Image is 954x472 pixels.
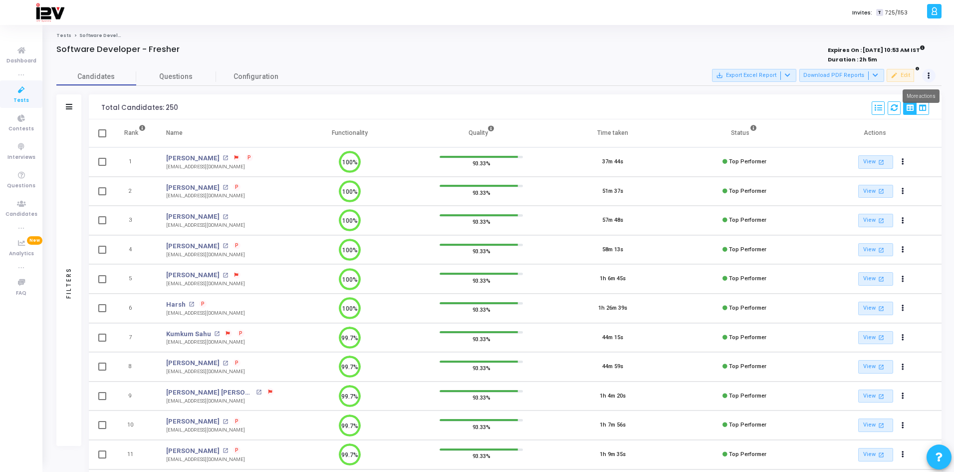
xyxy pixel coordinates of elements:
[896,302,910,316] button: Actions
[114,264,156,294] td: 5
[166,329,211,339] a: Kumkum Sahu
[729,363,766,370] span: Top Performer
[166,241,220,251] a: [PERSON_NAME]
[877,246,886,254] mat-icon: open_in_new
[877,392,886,401] mat-icon: open_in_new
[114,323,156,353] td: 7
[810,119,942,147] th: Actions
[598,304,627,313] div: 1h 26m 39s
[828,43,925,54] strong: Expires On : [DATE] 10:53 AM IST
[473,158,490,168] span: 93.33%
[235,447,238,455] span: P
[828,55,877,63] strong: Duration : 2h 5m
[597,127,628,138] div: Time taken
[27,236,42,245] span: New
[729,451,766,458] span: Top Performer
[896,331,910,345] button: Actions
[5,210,37,219] span: Candidates
[602,246,623,254] div: 58m 13s
[858,448,893,462] a: View
[256,390,261,395] mat-icon: open_in_new
[9,250,34,258] span: Analytics
[136,71,216,82] span: Questions
[877,187,886,195] mat-icon: open_in_new
[896,214,910,228] button: Actions
[858,419,893,432] a: View
[416,119,547,147] th: Quality
[223,185,228,190] mat-icon: open_in_new
[166,127,183,138] div: Name
[896,389,910,403] button: Actions
[166,427,245,434] div: [EMAIL_ADDRESS][DOMAIN_NAME]
[114,440,156,470] td: 11
[877,333,886,342] mat-icon: open_in_new
[166,270,220,280] a: [PERSON_NAME]
[79,32,155,38] span: Software Developer - Fresher
[858,214,893,227] a: View
[235,242,238,250] span: P
[201,300,205,308] span: P
[166,339,245,346] div: [EMAIL_ADDRESS][DOMAIN_NAME]
[891,72,898,79] mat-icon: edit
[877,421,886,430] mat-icon: open_in_new
[56,71,136,82] span: Candidates
[858,390,893,403] a: View
[729,246,766,253] span: Top Performer
[166,192,245,200] div: [EMAIL_ADDRESS][DOMAIN_NAME]
[114,411,156,440] td: 10
[56,32,942,39] nav: breadcrumb
[729,217,766,223] span: Top Performer
[473,334,490,344] span: 93.33%
[166,163,253,171] div: [EMAIL_ADDRESS][DOMAIN_NAME]
[858,185,893,198] a: View
[114,352,156,382] td: 8
[235,183,238,191] span: P
[7,182,35,190] span: Questions
[903,89,940,103] div: More actions
[234,71,278,82] span: Configuration
[473,422,490,432] span: 93.33%
[858,272,893,286] a: View
[896,448,910,462] button: Actions
[602,158,623,166] div: 37m 44s
[189,302,194,307] mat-icon: open_in_new
[473,187,490,197] span: 93.33%
[214,331,220,337] mat-icon: open_in_new
[223,243,228,249] mat-icon: open_in_new
[166,368,245,376] div: [EMAIL_ADDRESS][DOMAIN_NAME]
[600,392,626,401] div: 1h 4m 20s
[114,177,156,206] td: 2
[56,44,180,54] h4: Software Developer - Fresher
[877,451,886,459] mat-icon: open_in_new
[877,304,886,313] mat-icon: open_in_new
[7,153,35,162] span: Interviews
[166,358,220,368] a: [PERSON_NAME]
[8,125,34,133] span: Contests
[16,289,26,298] span: FAQ
[858,243,893,257] a: View
[473,275,490,285] span: 93.33%
[235,418,238,426] span: P
[885,8,908,17] span: 725/1153
[877,158,886,166] mat-icon: open_in_new
[887,69,914,82] button: Edit
[729,188,766,194] span: Top Performer
[114,235,156,265] td: 4
[602,216,623,225] div: 57m 48s
[223,273,228,278] mat-icon: open_in_new
[896,155,910,169] button: Actions
[64,228,73,338] div: Filters
[223,419,228,425] mat-icon: open_in_new
[166,300,186,310] a: Harsh
[473,246,490,256] span: 93.33%
[114,382,156,411] td: 9
[13,96,29,105] span: Tests
[473,393,490,403] span: 93.33%
[223,155,228,161] mat-icon: open_in_new
[166,388,253,398] a: [PERSON_NAME] [PERSON_NAME]
[729,393,766,399] span: Top Performer
[101,104,178,112] div: Total Candidates: 250
[876,9,883,16] span: T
